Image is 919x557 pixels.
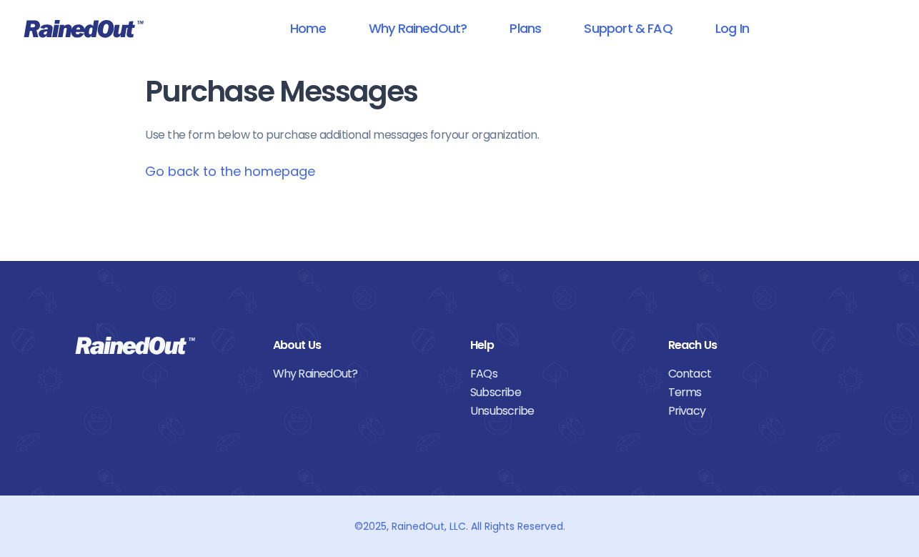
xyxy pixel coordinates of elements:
a: Support & FAQ [565,12,690,44]
a: FAQs [470,365,647,383]
a: Terms [668,383,845,402]
div: Reach Us [668,336,845,355]
a: Go back to the homepage [145,162,315,180]
a: Why RainedOut? [273,365,449,383]
a: Home [272,12,344,44]
a: Plans [491,12,560,44]
a: Privacy [668,402,845,420]
div: About Us [273,336,449,355]
h1: Purchase Messages [145,76,774,108]
a: Unsubscribe [470,402,647,420]
a: Why RainedOut? [350,12,486,44]
div: Help [470,336,647,355]
a: Contact [668,365,845,383]
p: Use the form below to purchase additional messages for your organization . [145,127,774,144]
a: Subscribe [470,383,647,402]
a: Log In [697,12,768,44]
